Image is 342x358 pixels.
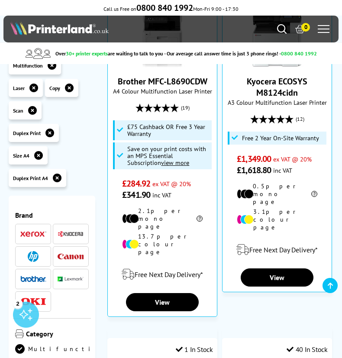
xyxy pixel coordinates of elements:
span: A3 Colour Multifunction Laser Printer [227,98,327,106]
b: 0800 840 1992 [136,2,193,13]
span: inc VAT [152,191,171,199]
span: £284.92 [122,178,150,189]
img: HP [28,251,39,262]
a: Brother [20,274,46,284]
a: 0800 840 1992 [136,6,193,12]
img: Brother [20,276,46,282]
span: inc VAT [273,166,292,174]
span: Save on your print costs with an MPS Essential Subscription [127,145,206,167]
a: View [126,293,199,311]
div: modal_delivery [227,238,327,262]
span: £1,618.80 [237,164,271,176]
img: OKI [20,298,46,305]
li: 2.1p per mono page [122,207,203,230]
span: - Our average call answer time is just 3 phone rings! - [164,50,317,57]
a: HP [20,251,46,262]
img: Xerox [20,231,46,237]
div: 40 In Stock [287,345,327,354]
a: View [241,268,313,287]
span: £75 Cashback OR Free 3 Year Warranty [127,123,210,137]
img: Canon [58,254,84,259]
a: Search [277,24,287,34]
img: Lexmark [58,277,84,282]
li: 13.7p per colour page [122,232,203,256]
a: 0 [295,24,305,34]
u: view more [161,158,189,167]
a: Printerland Logo [10,21,171,37]
span: A4 Colour Multifunction Laser Printer [112,87,213,95]
span: Free 2 Year On-Site Warranty [242,135,319,142]
span: £341.90 [122,189,150,200]
span: Copy [49,85,60,91]
div: 2 [13,299,23,308]
a: Brother MFC-L8690CDW [118,76,207,87]
a: Lexmark [58,274,84,284]
a: Kyocera [58,229,84,239]
span: Category [26,329,89,340]
span: 0 [301,23,310,32]
img: Kyocera [58,231,84,237]
span: Multifunction [13,62,43,69]
span: 30+ printer experts [66,50,108,57]
span: Scan [13,107,23,114]
span: Duplex Print A4 [13,175,48,181]
span: Brand [15,211,89,219]
a: Multifunction [15,344,110,354]
span: ex VAT @ 20% [152,180,191,188]
span: Laser [13,85,25,91]
a: Xerox [20,229,46,239]
div: modal_delivery [112,262,213,287]
span: (12) [296,111,304,127]
span: ex VAT @ 20% [273,155,312,163]
span: Duplex Print [13,130,41,136]
span: Size A4 [13,152,29,159]
a: Kyocera ECOSYS M8124cidn [245,60,310,69]
a: OKI [20,296,46,307]
a: Canon [58,251,84,262]
div: 1 In Stock [176,345,213,354]
a: Brother MFC-L8690CDW [130,60,195,69]
img: Printerland Logo [10,21,109,35]
span: (19) [181,100,190,116]
li: 0.5p per mono page [237,182,317,206]
a: Kyocera ECOSYS M8124cidn [247,76,307,98]
span: 0800 840 1992 [281,50,317,57]
span: Over are waiting to talk to you [55,50,163,57]
img: Category [15,329,24,338]
span: £1,349.00 [237,153,271,164]
li: 3.1p per colour page [237,208,317,231]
